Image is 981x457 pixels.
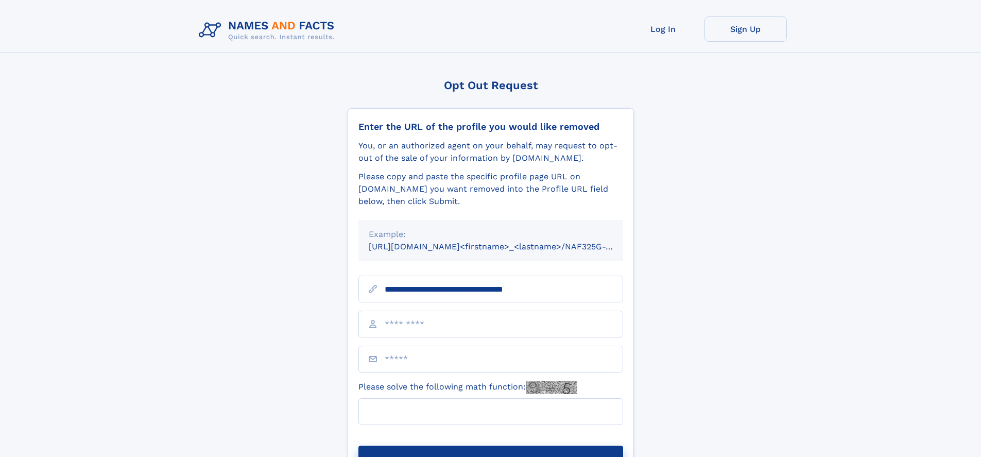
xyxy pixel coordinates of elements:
div: Please copy and paste the specific profile page URL on [DOMAIN_NAME] you want removed into the Pr... [358,171,623,208]
img: Logo Names and Facts [195,16,343,44]
label: Please solve the following math function: [358,381,577,394]
a: Sign Up [704,16,787,42]
div: Enter the URL of the profile you would like removed [358,121,623,132]
div: Example: [369,228,613,241]
div: Opt Out Request [348,79,634,92]
small: [URL][DOMAIN_NAME]<firstname>_<lastname>/NAF325G-xxxxxxxx [369,242,643,251]
div: You, or an authorized agent on your behalf, may request to opt-out of the sale of your informatio... [358,140,623,164]
a: Log In [622,16,704,42]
